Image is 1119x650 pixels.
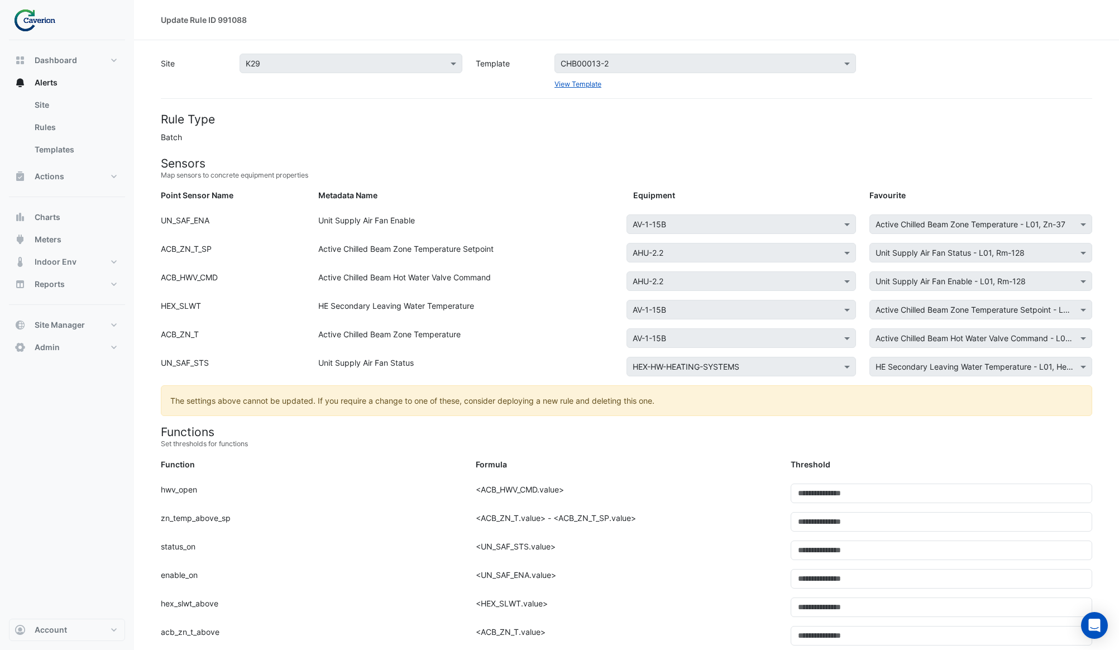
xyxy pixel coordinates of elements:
app-equipment-select: Select Equipment [627,328,856,348]
div: <UN_SAF_STS.value> [469,541,784,569]
app-icon: Charts [15,212,26,223]
app-favourites-select: Select Favourite [869,328,1092,348]
app-icon: Admin [15,342,26,353]
button: Indoor Env [9,251,125,273]
h4: Sensors [161,156,1092,170]
strong: Formula [476,460,507,469]
label: Template [469,54,548,89]
app-equipment-select: Select Equipment [627,300,856,319]
app-equipment-select: Select Equipment [627,214,856,234]
div: Update Rule ID 991088 [161,14,247,26]
div: <ACB_HWV_CMD.value> [469,484,784,512]
label: Site [154,54,233,89]
div: Active Chilled Beam Zone Temperature Setpoint [312,243,627,267]
div: hex_slwt_above [154,598,469,626]
app-equipment-select: Select Equipment [627,243,856,262]
div: Unit Supply Air Fan Status [312,357,627,381]
app-favourites-select: Select Favourite [869,214,1092,234]
strong: Metadata Name [318,190,377,200]
app-icon: Alerts [15,77,26,88]
span: Meters [35,234,61,245]
strong: Threshold [791,460,830,469]
div: zn_temp_above_sp [154,512,469,541]
h4: Functions [161,425,1092,439]
small: Set thresholds for functions [161,439,1092,449]
button: Charts [9,206,125,228]
div: <ACB_ZN_T.value> - <ACB_ZN_T_SP.value> [469,512,784,541]
span: Dashboard [35,55,77,66]
div: <UN_SAF_ENA.value> [469,569,784,598]
button: Site Manager [9,314,125,336]
a: Site [26,94,125,116]
app-icon: Meters [15,234,26,245]
div: Active Chilled Beam Hot Water Valve Command [312,271,627,295]
div: status_on [154,541,469,569]
app-favourites-select: Select Favourite [869,300,1092,319]
div: ACB_ZN_T_SP [154,243,312,267]
small: Map sensors to concrete equipment properties [161,170,1092,180]
button: Account [9,619,125,641]
div: HEX_SLWT [154,300,312,324]
app-equipment-select: Select Equipment [627,357,856,376]
app-favourites-select: Select Favourite [869,243,1092,262]
app-icon: Site Manager [15,319,26,331]
div: <HEX_SLWT.value> [469,598,784,626]
div: Active Chilled Beam Zone Temperature [312,328,627,352]
a: Templates [26,138,125,161]
a: View Template [554,80,601,88]
div: HE Secondary Leaving Water Temperature [312,300,627,324]
span: Reports [35,279,65,290]
div: hwv_open [154,484,469,512]
span: Charts [35,212,60,223]
img: Company Logo [13,9,64,31]
strong: Point Sensor Name [161,190,233,200]
app-icon: Dashboard [15,55,26,66]
div: enable_on [154,569,469,598]
span: Alerts [35,77,58,88]
app-favourites-select: Select Favourite [869,271,1092,291]
div: Open Intercom Messenger [1081,612,1108,639]
strong: Equipment [633,190,675,200]
div: UN_SAF_ENA [154,214,312,238]
div: Unit Supply Air Fan Enable [312,214,627,238]
ngb-alert: The settings above cannot be updated. If you require a change to one of these, consider deploying... [161,385,1092,416]
button: Alerts [9,71,125,94]
app-equipment-select: Select Equipment [627,271,856,291]
app-icon: Reports [15,279,26,290]
span: Site Manager [35,319,85,331]
button: Dashboard [9,49,125,71]
a: Rules [26,116,125,138]
app-favourites-select: Select Favourite [869,357,1092,376]
app-icon: Indoor Env [15,256,26,267]
span: Actions [35,171,64,182]
span: Account [35,624,67,635]
button: Reports [9,273,125,295]
strong: Favourite [869,190,906,200]
button: Actions [9,165,125,188]
span: Indoor Env [35,256,76,267]
button: Admin [9,336,125,359]
span: Admin [35,342,60,353]
app-icon: Actions [15,171,26,182]
button: Meters [9,228,125,251]
strong: Function [161,460,195,469]
h4: Rule Type [161,112,1092,126]
div: UN_SAF_STS [154,357,312,381]
div: ACB_HWV_CMD [154,271,312,295]
div: ACB_ZN_T [154,328,312,352]
div: Alerts [9,94,125,165]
